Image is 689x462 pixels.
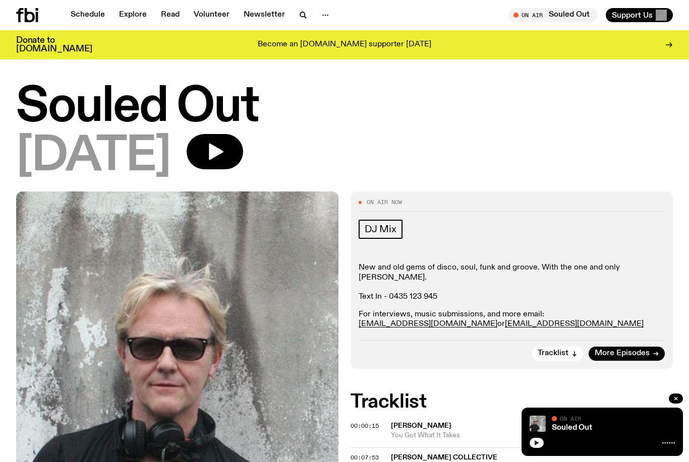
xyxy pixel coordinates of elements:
[113,8,153,22] a: Explore
[508,8,598,22] button: On AirSouled Out
[351,422,379,430] span: 00:00:15
[589,347,665,361] a: More Episodes
[359,263,665,302] p: New and old gems of disco, soul, funk and groove. With the one and only [PERSON_NAME]. Text In - ...
[391,431,673,440] span: You Got What It Takes
[359,220,403,239] a: DJ Mix
[16,36,92,53] h3: Donate to [DOMAIN_NAME]
[391,422,451,429] span: [PERSON_NAME]
[552,424,592,432] a: Souled Out
[538,350,568,357] span: Tracklist
[391,454,497,461] span: [PERSON_NAME] Collective
[359,310,665,329] p: For interviews, music submissions, and more email: or
[505,320,644,328] a: [EMAIL_ADDRESS][DOMAIN_NAME]
[530,416,546,432] img: Stephen looks directly at the camera, wearing a black tee, black sunglasses and headphones around...
[359,320,497,328] a: [EMAIL_ADDRESS][DOMAIN_NAME]
[532,347,584,361] button: Tracklist
[65,8,111,22] a: Schedule
[16,134,170,179] span: [DATE]
[351,453,379,461] span: 00:07:53
[238,8,291,22] a: Newsletter
[560,415,581,422] span: On Air
[188,8,236,22] a: Volunteer
[595,350,650,357] span: More Episodes
[16,85,673,130] h1: Souled Out
[351,393,673,411] h2: Tracklist
[155,8,186,22] a: Read
[365,224,396,235] span: DJ Mix
[367,200,402,205] span: On Air Now
[258,40,431,49] p: Become an [DOMAIN_NAME] supporter [DATE]
[606,8,673,22] button: Support Us
[612,11,653,20] span: Support Us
